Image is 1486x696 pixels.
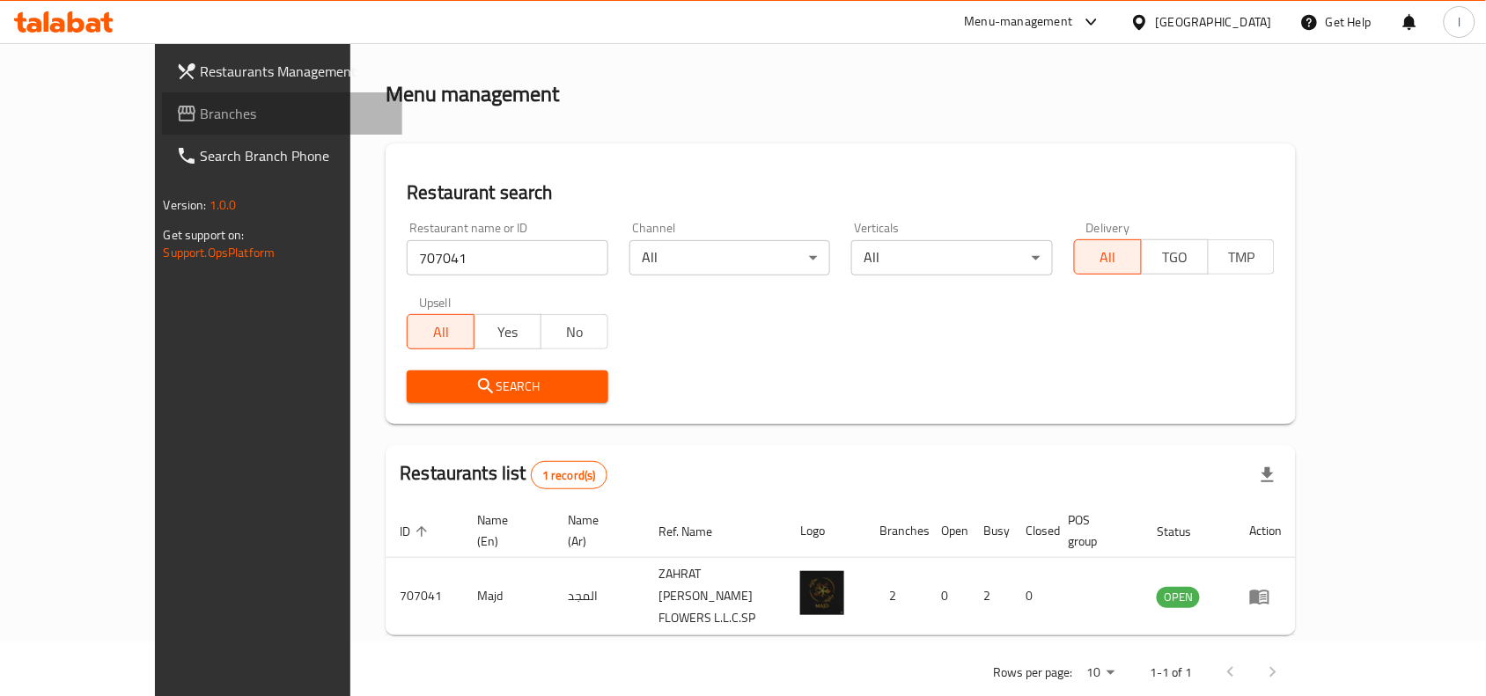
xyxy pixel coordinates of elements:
div: Menu [1249,586,1282,607]
h2: Menu management [386,80,559,108]
span: 1.0.0 [210,194,237,216]
div: Menu-management [965,11,1073,33]
td: 707041 [386,558,463,635]
h2: Restaurants list [400,460,607,489]
td: 2 [865,558,927,635]
a: Restaurants Management [162,50,403,92]
div: OPEN [1157,587,1200,608]
span: POS group [1068,509,1122,552]
span: Branches [201,103,389,124]
input: Search for restaurant name or ID.. [407,240,608,275]
div: [GEOGRAPHIC_DATA] [1156,12,1272,32]
span: No [548,319,601,345]
button: TMP [1208,239,1276,275]
span: Search Branch Phone [201,145,389,166]
span: Menu management [462,24,579,45]
button: Search [407,370,608,403]
th: Branches [865,504,927,558]
span: Name (Ar) [569,509,624,552]
span: Get support on: [164,223,245,246]
label: Delivery [1086,222,1130,234]
span: OPEN [1157,587,1200,607]
th: Action [1235,504,1296,558]
a: Home [386,24,442,45]
span: TGO [1149,245,1202,270]
span: TMP [1216,245,1269,270]
a: Search Branch Phone [162,135,403,177]
li: / [449,24,455,45]
h2: Restaurant search [407,179,1275,206]
button: All [407,314,474,349]
span: l [1458,12,1460,32]
div: All [629,240,831,275]
td: 2 [969,558,1012,635]
th: Closed [1012,504,1054,558]
button: No [541,314,608,349]
table: enhanced table [386,504,1296,635]
th: Open [927,504,969,558]
span: 1 record(s) [532,467,607,484]
span: Yes [482,319,534,345]
th: Busy [969,504,1012,558]
img: Majd [800,571,844,615]
label: Upsell [419,297,452,309]
td: 0 [927,558,969,635]
span: Version: [164,194,207,216]
div: Rows per page: [1079,660,1122,686]
td: المجد [555,558,645,635]
span: Name (En) [477,509,533,552]
button: All [1074,239,1142,275]
td: ZAHRAT [PERSON_NAME] FLOWERS L.L.C.SP [645,558,787,635]
button: Yes [474,314,541,349]
span: Restaurants Management [201,61,389,82]
a: Support.OpsPlatform [164,241,276,264]
span: Search [421,376,594,398]
button: TGO [1141,239,1209,275]
td: Majd [463,558,554,635]
a: Branches [162,92,403,135]
p: Rows per page: [993,662,1072,684]
span: Ref. Name [659,521,736,542]
th: Logo [786,504,865,558]
span: All [1082,245,1135,270]
td: 0 [1012,558,1054,635]
span: Status [1157,521,1214,542]
p: 1-1 of 1 [1150,662,1192,684]
div: Export file [1247,454,1289,496]
span: All [415,319,467,345]
span: ID [400,521,433,542]
div: Total records count [531,461,607,489]
div: All [851,240,1053,275]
